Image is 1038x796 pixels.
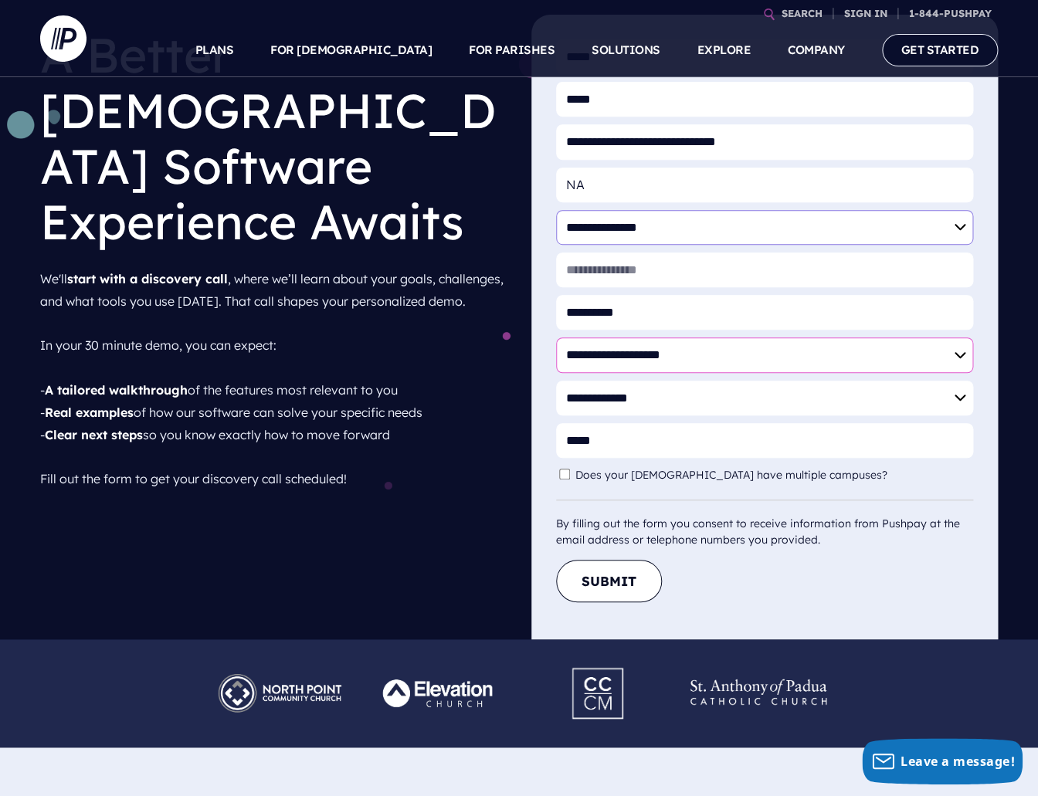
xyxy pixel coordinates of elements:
strong: Real examples [45,405,134,420]
picture: Pushpay_Logo__CCM [543,658,654,673]
a: EXPLORE [697,23,751,77]
input: Organization Name [556,168,973,202]
a: FOR PARISHES [469,23,555,77]
button: Leave a message! [862,738,1023,784]
h1: A Better [DEMOGRAPHIC_DATA] Software Experience Awaits [40,15,507,262]
div: By filling out the form you consent to receive information from Pushpay at the email address or t... [556,500,973,548]
span: Leave a message! [901,753,1015,770]
strong: start with a discovery call [67,271,228,286]
a: PLANS [195,23,234,77]
button: Submit [556,560,662,602]
strong: Clear next steps [45,427,143,442]
a: FOR [DEMOGRAPHIC_DATA] [270,23,432,77]
picture: Pushpay_Logo__Elevation [359,664,519,679]
a: COMPANY [788,23,845,77]
picture: Pushpay_Logo__NorthPoint [200,664,360,679]
a: SOLUTIONS [592,23,660,77]
label: Does your [DEMOGRAPHIC_DATA] have multiple campuses? [575,469,895,482]
strong: A tailored walkthrough [45,382,188,398]
p: We'll , where we’ll learn about your goals, challenges, and what tools you use [DATE]. That call ... [40,262,507,496]
a: GET STARTED [882,34,999,66]
picture: Pushpay_Logo__StAnthony [679,664,839,679]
